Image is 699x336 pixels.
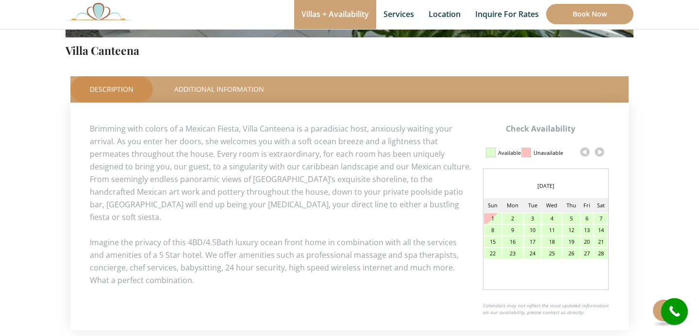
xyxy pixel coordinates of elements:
[66,2,132,20] img: Awesome Logo
[594,248,608,259] div: 28
[524,198,541,213] td: Tue
[594,236,608,247] div: 21
[484,213,501,224] div: 1
[90,122,609,223] p: Brimming with colors of a Mexican Fiesta, Villa Canteena is a paradisiac host, anxiously waiting ...
[533,145,563,161] div: Unavailable
[502,236,523,247] div: 16
[498,145,521,161] div: Available
[581,213,593,224] div: 6
[541,198,562,213] td: Wed
[594,213,608,224] div: 7
[661,298,688,325] a: call
[483,179,608,193] div: [DATE]
[546,4,633,24] a: Book Now
[524,213,541,224] div: 3
[484,248,501,259] div: 22
[484,236,501,247] div: 15
[581,225,593,235] div: 13
[524,248,541,259] div: 24
[563,225,580,235] div: 12
[502,248,523,259] div: 23
[581,248,593,259] div: 27
[155,76,283,102] a: Additional Information
[594,225,608,235] div: 14
[664,301,685,322] i: call
[581,198,593,213] td: Fri
[542,225,562,235] div: 11
[542,248,562,259] div: 25
[562,198,581,213] td: Thu
[66,43,139,58] a: Villa Canteena
[542,236,562,247] div: 18
[502,198,524,213] td: Mon
[502,225,523,235] div: 9
[563,213,580,224] div: 5
[484,225,501,235] div: 8
[483,198,502,213] td: Sun
[502,213,523,224] div: 2
[563,248,580,259] div: 26
[524,236,541,247] div: 17
[90,236,609,286] p: Imagine the privacy of this 4BD/4.5Bath luxury ocean front home in combination with all the servi...
[563,236,580,247] div: 19
[594,198,608,213] td: Sat
[542,213,562,224] div: 4
[70,76,153,102] a: Description
[581,236,593,247] div: 20
[524,225,541,235] div: 10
